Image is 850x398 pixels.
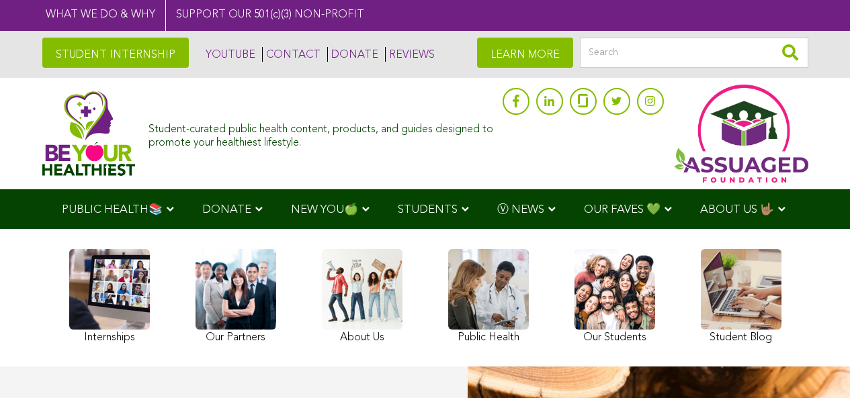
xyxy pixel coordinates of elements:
span: DONATE [202,204,251,215]
span: ABOUT US 🤟🏽 [700,204,774,215]
a: DONATE [327,47,378,62]
div: Navigation Menu [42,189,808,229]
img: glassdoor [578,94,587,107]
a: YOUTUBE [202,47,255,62]
img: Assuaged App [674,85,808,183]
a: REVIEWS [385,47,435,62]
a: STUDENT INTERNSHIP [42,38,189,68]
span: NEW YOU🍏 [291,204,358,215]
a: CONTACT [262,47,321,62]
span: Ⓥ NEWS [497,204,544,215]
div: Student-curated public health content, products, and guides designed to promote your healthiest l... [148,117,495,149]
span: OUR FAVES 💚 [584,204,661,215]
input: Search [580,38,808,68]
a: LEARN MORE [477,38,573,68]
span: STUDENTS [398,204,458,215]
iframe: Chat Widget [783,334,850,398]
span: PUBLIC HEALTH📚 [62,204,163,215]
img: Assuaged [42,91,136,176]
